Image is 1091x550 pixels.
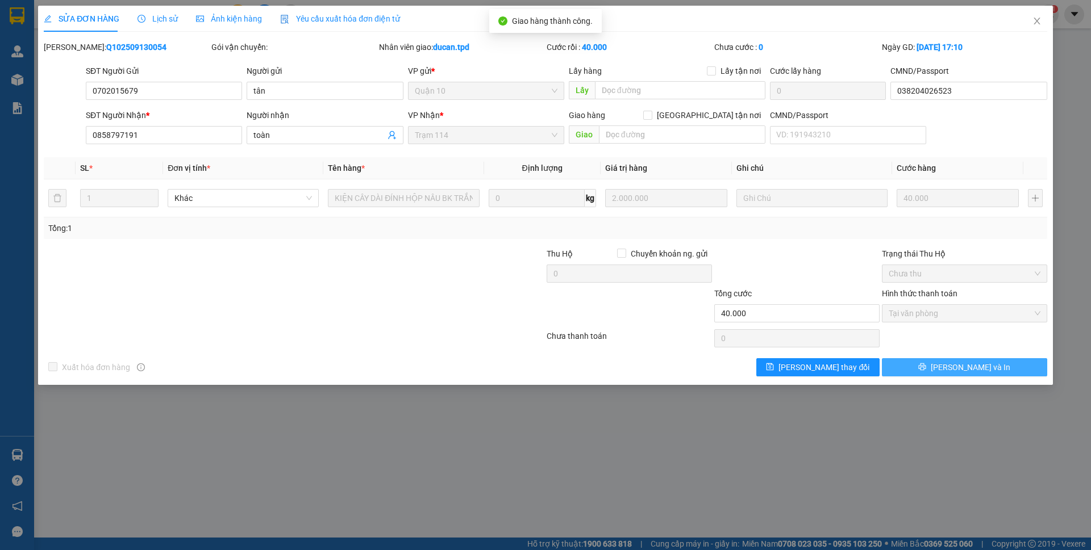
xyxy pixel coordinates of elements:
span: Định lượng [522,163,563,173]
th: Ghi chú [732,157,892,179]
span: ĐQ2509140003 [20,5,77,14]
span: VP Nhận [408,111,440,120]
button: Close [1021,6,1053,37]
span: [PERSON_NAME] và In [931,361,1010,373]
span: SỬA ĐƠN HÀNG [44,14,119,23]
input: 0 [897,189,1019,207]
div: [PERSON_NAME]: [44,41,209,53]
button: plus [1028,189,1043,207]
div: CMND/Passport [770,109,926,121]
strong: VP: SĐT: [28,43,143,52]
input: Dọc đường [599,125,765,144]
span: Khác [174,190,312,207]
input: Cước lấy hàng [770,82,886,100]
span: Lấy [569,81,595,99]
input: VD: Bàn, Ghế [328,189,479,207]
span: Ảnh kiện hàng [196,14,262,23]
span: [PERSON_NAME] thay đổi [778,361,869,373]
span: 08:40 [105,5,125,14]
span: check-circle [498,16,507,26]
b: ducan.tpd [433,43,469,52]
img: icon [280,15,289,24]
span: Giao hàng thành công. [512,16,593,26]
span: Lấy hàng [569,66,602,75]
button: printer[PERSON_NAME] và In [882,358,1047,376]
span: Chuyển khoản ng. gửi [626,247,712,260]
b: 0 [759,43,763,52]
span: Thu Hộ [547,249,573,258]
div: Chưa cước : [714,41,880,53]
strong: CTY XE KHÁCH [49,14,122,27]
div: Trạng thái Thu Hộ [882,247,1047,260]
span: info-circle [137,363,145,371]
div: Ngày GD: [882,41,1047,53]
span: Chưa thu [889,265,1040,282]
button: save[PERSON_NAME] thay đổi [756,358,880,376]
label: Cước lấy hàng [770,66,821,75]
span: clock-circle [138,15,145,23]
b: 40.000 [582,43,607,52]
div: Nhân viên giao: [379,41,544,53]
input: 0 [605,189,727,207]
span: edit [44,15,52,23]
span: [GEOGRAPHIC_DATA] tận nơi [652,109,765,121]
span: Tại văn phòng [889,305,1040,322]
span: Quận 10 [94,66,135,78]
span: PHIẾU GỬI HÀNG [44,52,128,64]
span: Đơn vị tính [168,163,210,173]
span: Trạm 114 [40,43,75,52]
span: Giao hàng [569,111,605,120]
span: Xuất hóa đơn hàng [57,361,135,373]
div: VP gửi [408,65,564,77]
span: close [1032,16,1042,26]
div: SĐT Người Nhận [86,109,242,121]
div: Người gửi [247,65,403,77]
strong: THIÊN PHÁT ĐẠT [44,28,126,41]
span: picture [196,15,204,23]
div: Cước rồi : [547,41,712,53]
div: Người nhận [247,109,403,121]
span: SL [80,163,89,173]
input: Ghi Chú [736,189,888,207]
span: Giao [569,125,599,144]
span: Lịch sử [138,14,178,23]
span: Yêu cầu xuất hóa đơn điện tử [280,14,400,23]
span: Lấy tận nơi [716,65,765,77]
div: Gói vận chuyển: [211,41,377,53]
b: Q102509130054 [106,43,166,52]
span: user-add [388,131,397,140]
span: save [766,363,774,372]
input: Dọc đường [595,81,765,99]
span: 02513607707 [93,43,143,52]
span: printer [918,363,926,372]
span: Trạm 114 [415,127,557,144]
div: Tổng: 1 [48,222,421,234]
span: Trạm 114 -> [36,66,135,78]
button: delete [48,189,66,207]
span: kg [585,189,596,207]
div: Chưa thanh toán [545,330,713,350]
span: Quận 10 [415,82,557,99]
span: Giá trị hàng [605,163,647,173]
span: Tên hàng [328,163,365,173]
span: vinh CMND: [26,80,74,89]
span: Cước hàng [897,163,936,173]
div: SĐT Người Gửi [86,65,242,77]
b: [DATE] 17:10 [917,43,963,52]
label: Hình thức thanh toán [882,289,957,298]
span: Tổng cước [714,289,752,298]
span: [DATE] [127,5,151,14]
div: CMND/Passport [890,65,1047,77]
strong: N.gửi: [3,80,74,89]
